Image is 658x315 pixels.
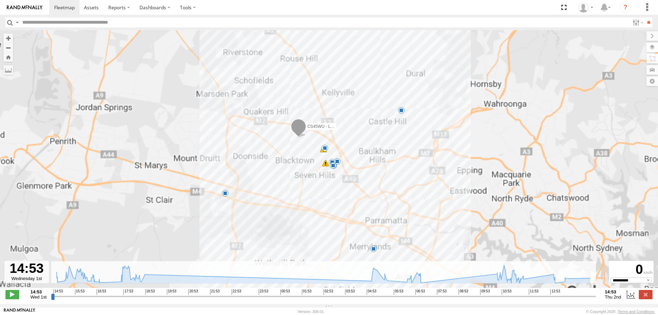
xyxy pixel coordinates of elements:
a: Terms and Conditions [618,310,654,314]
button: Zoom in [3,34,13,43]
span: 15:53 [75,289,85,295]
span: 04:53 [367,289,376,295]
strong: 14:53 [605,289,621,294]
span: 06:53 [415,289,425,295]
span: 12:53 [550,289,560,295]
a: Visit our Website [4,308,35,315]
span: Thu 2nd Oct 2025 [605,294,621,300]
span: 14:53 [53,289,63,295]
span: 08:53 [459,289,468,295]
span: Wed 1st Oct 2025 [31,294,47,300]
label: Map Settings [646,76,658,86]
label: Search Filter Options [630,17,645,27]
strong: 14:53 [31,289,47,294]
span: 00:53 [280,289,290,295]
span: 23:53 [259,289,268,295]
div: 0 [610,262,653,277]
label: Close [639,290,653,299]
span: 22:53 [232,289,241,295]
span: 07:53 [437,289,447,295]
span: 18:53 [145,289,155,295]
span: 21:53 [210,289,220,295]
button: Zoom Home [3,52,13,62]
span: 03:53 [345,289,355,295]
div: © Copyright 2025 - [586,310,654,314]
i: ? [620,2,631,13]
span: 20:53 [188,289,198,295]
span: CS45WU - LDV [307,124,336,129]
span: 19:53 [167,289,176,295]
label: Search Query [14,17,20,27]
span: 16:53 [97,289,106,295]
span: 02:53 [324,289,333,295]
button: Zoom out [3,43,13,52]
span: 01:53 [302,289,312,295]
span: 05:53 [394,289,403,295]
span: 09:53 [480,289,490,295]
img: rand-logo.svg [7,5,42,10]
label: Play/Stop [5,290,19,299]
span: 11:53 [529,289,538,295]
label: Measure [3,65,13,75]
div: Version: 309.01 [298,310,324,314]
div: Tom Tozer [576,2,596,13]
span: 10:53 [502,289,511,295]
span: 17:53 [123,289,133,295]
